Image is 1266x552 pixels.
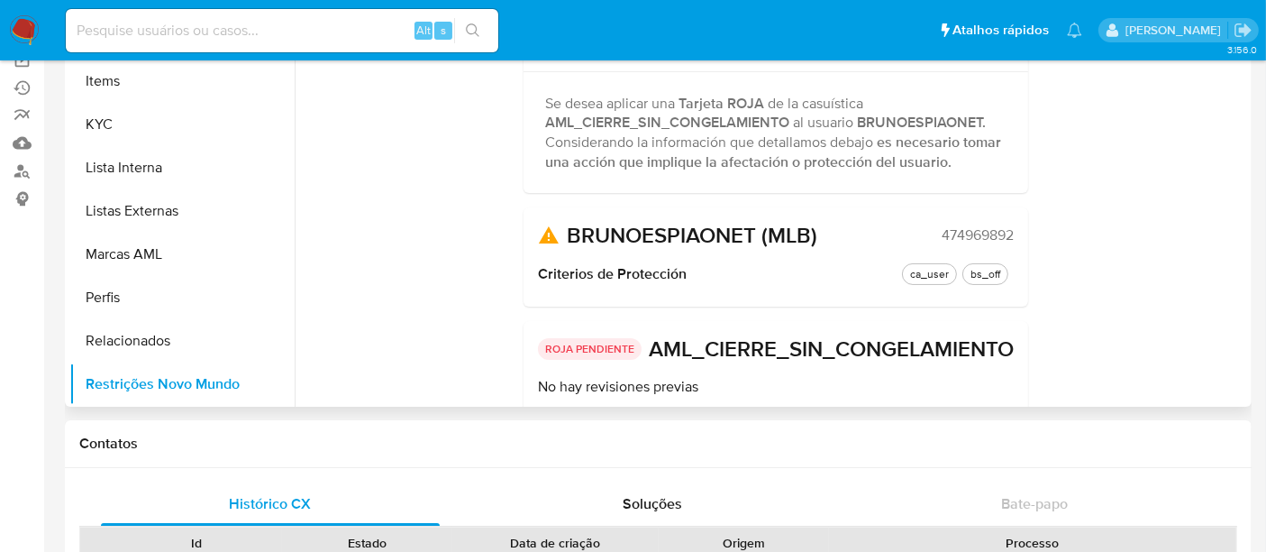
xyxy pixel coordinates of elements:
div: Estado [295,534,440,552]
div: Processo [842,534,1224,552]
a: Sair [1234,21,1252,40]
button: Listas Externas [69,189,295,233]
button: KYC [69,103,295,146]
button: search-icon [454,18,491,43]
a: Notificações [1067,23,1082,38]
span: Histórico CX [230,493,312,514]
span: s [441,22,446,39]
span: 3.156.0 [1227,42,1257,57]
span: Alt [416,22,431,39]
div: Origem [671,534,816,552]
div: Id [124,534,269,552]
p: alexandra.macedo@mercadolivre.com [1125,22,1227,39]
span: Bate-papo [1001,493,1068,514]
h1: Contatos [79,435,1237,453]
button: Items [69,60,295,103]
div: Data de criação [465,534,646,552]
span: Atalhos rápidos [952,21,1049,40]
button: Restrições Novo Mundo [69,363,295,406]
span: Soluções [623,493,682,514]
button: Marcas AML [69,233,295,276]
input: Pesquise usuários ou casos... [66,19,498,42]
button: Lista Interna [69,146,295,189]
button: Relacionados [69,319,295,363]
button: Perfis [69,276,295,319]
